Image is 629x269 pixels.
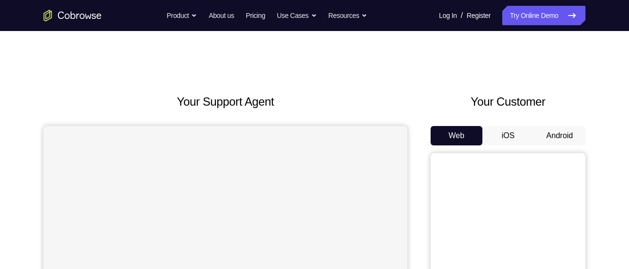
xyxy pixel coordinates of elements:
button: Android [534,126,585,145]
button: Use Cases [277,6,316,25]
button: Web [431,126,482,145]
h2: Your Support Agent [44,93,407,111]
button: Product [167,6,197,25]
a: Try Online Demo [502,6,585,25]
button: iOS [482,126,534,145]
a: Pricing [246,6,265,25]
button: Resources [329,6,368,25]
a: Register [467,6,491,25]
h2: Your Customer [431,93,585,111]
a: Go to the home page [44,10,102,21]
a: Log In [439,6,457,25]
a: About us [209,6,234,25]
span: / [461,10,463,21]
